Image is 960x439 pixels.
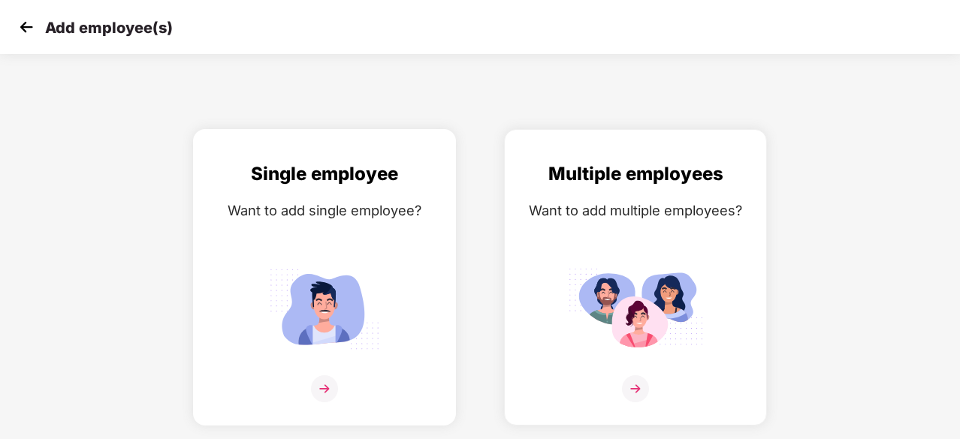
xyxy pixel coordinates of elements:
[520,200,751,221] div: Want to add multiple employees?
[311,375,338,402] img: svg+xml;base64,PHN2ZyB4bWxucz0iaHR0cDovL3d3dy53My5vcmcvMjAwMC9zdmciIHdpZHRoPSIzNiIgaGVpZ2h0PSIzNi...
[209,200,440,221] div: Want to add single employee?
[520,160,751,188] div: Multiple employees
[45,19,173,37] p: Add employee(s)
[257,262,392,356] img: svg+xml;base64,PHN2ZyB4bWxucz0iaHR0cDovL3d3dy53My5vcmcvMjAwMC9zdmciIGlkPSJTaW5nbGVfZW1wbG95ZWUiIH...
[15,16,38,38] img: svg+xml;base64,PHN2ZyB4bWxucz0iaHR0cDovL3d3dy53My5vcmcvMjAwMC9zdmciIHdpZHRoPSIzMCIgaGVpZ2h0PSIzMC...
[209,160,440,188] div: Single employee
[622,375,649,402] img: svg+xml;base64,PHN2ZyB4bWxucz0iaHR0cDovL3d3dy53My5vcmcvMjAwMC9zdmciIHdpZHRoPSIzNiIgaGVpZ2h0PSIzNi...
[568,262,703,356] img: svg+xml;base64,PHN2ZyB4bWxucz0iaHR0cDovL3d3dy53My5vcmcvMjAwMC9zdmciIGlkPSJNdWx0aXBsZV9lbXBsb3llZS...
